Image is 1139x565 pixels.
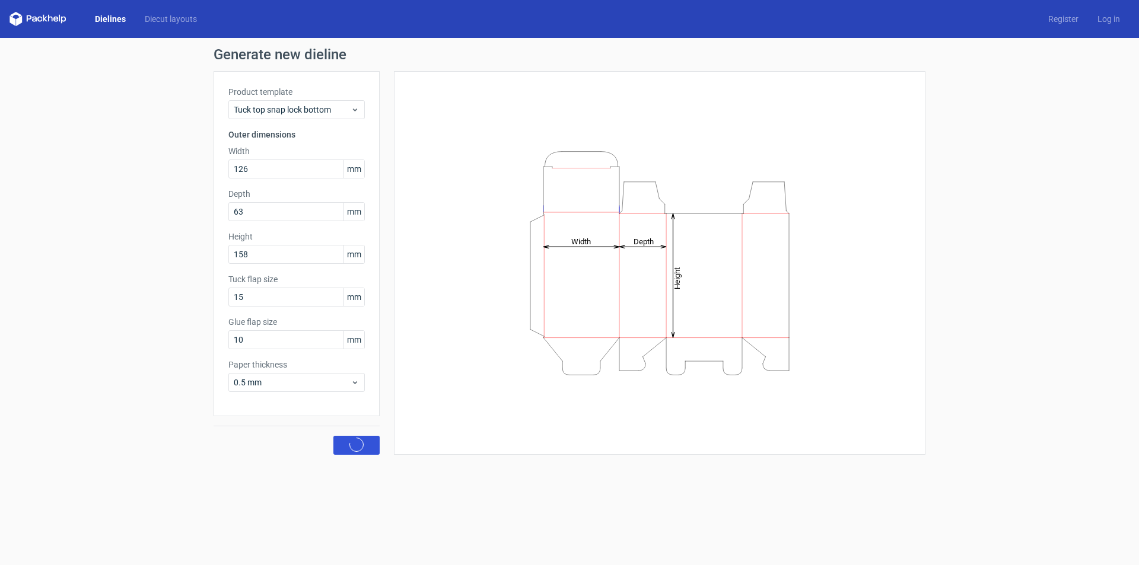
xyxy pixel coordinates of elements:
label: Width [228,145,365,157]
a: Diecut layouts [135,13,206,25]
label: Product template [228,86,365,98]
tspan: Width [571,237,591,245]
a: Log in [1088,13,1130,25]
span: mm [343,160,364,178]
span: mm [343,203,364,221]
h1: Generate new dieline [214,47,925,62]
a: Dielines [85,13,135,25]
label: Depth [228,188,365,200]
span: mm [343,288,364,306]
span: 0.5 mm [234,376,351,388]
label: Tuck flap size [228,273,365,285]
label: Height [228,231,365,242]
tspan: Height [673,267,682,289]
label: Glue flap size [228,316,365,328]
tspan: Depth [634,237,654,245]
span: mm [343,331,364,349]
span: Tuck top snap lock bottom [234,104,351,116]
span: mm [343,245,364,263]
a: Register [1039,13,1088,25]
h3: Outer dimensions [228,129,365,141]
label: Paper thickness [228,359,365,371]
